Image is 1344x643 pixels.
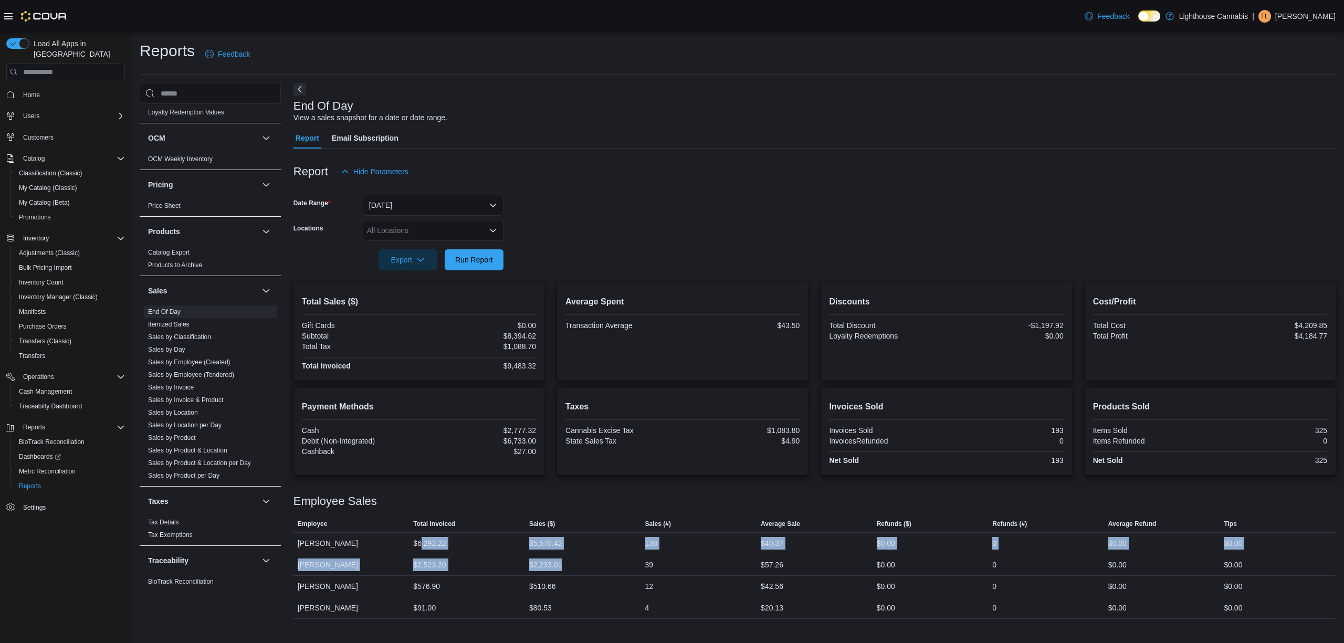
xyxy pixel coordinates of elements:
[10,260,129,275] button: Bulk Pricing Import
[19,110,44,122] button: Users
[19,322,67,331] span: Purchase Orders
[148,261,202,269] a: Products to Archive
[21,11,68,22] img: Cova
[645,558,654,571] div: 39
[148,496,258,507] button: Taxes
[148,333,211,341] a: Sales by Classification
[302,342,417,351] div: Total Tax
[949,456,1064,465] div: 193
[15,465,80,478] a: Metrc Reconciliation
[413,602,436,614] div: $91.00
[10,166,129,181] button: Classification (Classic)
[218,49,250,59] span: Feedback
[29,38,125,59] span: Load All Apps in [GEOGRAPHIC_DATA]
[140,305,281,486] div: Sales
[19,89,44,101] a: Home
[260,554,272,567] button: Traceability
[1093,426,1208,435] div: Items Sold
[15,450,125,463] span: Dashboards
[645,580,654,593] div: 12
[15,261,125,274] span: Bulk Pricing Import
[15,350,49,362] a: Transfers
[19,263,72,272] span: Bulk Pricing Import
[10,464,129,479] button: Metrc Reconciliation
[19,482,41,490] span: Reports
[148,396,223,404] a: Sales by Invoice & Product
[23,234,49,243] span: Inventory
[10,195,129,210] button: My Catalog (Beta)
[19,110,125,122] span: Users
[148,409,198,416] a: Sales by Location
[421,332,536,340] div: $8,394.62
[1212,456,1327,465] div: 325
[15,196,125,209] span: My Catalog (Beta)
[1108,558,1127,571] div: $0.00
[421,321,536,330] div: $0.00
[19,402,82,410] span: Traceabilty Dashboard
[10,435,129,449] button: BioTrack Reconciliation
[413,520,455,528] span: Total Invoiced
[296,128,319,149] span: Report
[529,602,552,614] div: $80.53
[15,276,68,289] a: Inventory Count
[10,384,129,399] button: Cash Management
[298,520,328,528] span: Employee
[413,537,446,550] div: $6,292.22
[15,320,125,333] span: Purchase Orders
[15,385,76,398] a: Cash Management
[293,165,328,178] h3: Report
[140,575,281,592] div: Traceability
[949,437,1064,445] div: 0
[148,421,222,429] a: Sales by Location per Day
[1108,580,1127,593] div: $0.00
[2,500,129,515] button: Settings
[148,320,190,329] span: Itemized Sales
[19,352,45,360] span: Transfers
[1138,10,1160,22] input: Dark Mode
[293,224,323,233] label: Locations
[1258,10,1271,23] div: Theo Lu
[201,44,254,65] a: Feedback
[949,332,1064,340] div: $0.00
[992,558,996,571] div: 0
[529,520,555,528] span: Sales ($)
[15,261,76,274] a: Bulk Pricing Import
[489,226,497,235] button: Open list of options
[529,558,562,571] div: $2,233.01
[148,202,181,210] span: Price Sheet
[148,577,214,586] span: BioTrack Reconciliation
[2,151,129,166] button: Catalog
[829,400,1063,413] h2: Invoices Sold
[421,342,536,351] div: $1,088.70
[19,308,46,316] span: Manifests
[19,278,64,287] span: Inventory Count
[829,332,944,340] div: Loyalty Redemptions
[19,232,53,245] button: Inventory
[10,181,129,195] button: My Catalog (Classic)
[148,472,219,479] a: Sales by Product per Day
[877,580,895,593] div: $0.00
[829,437,944,445] div: InvoicesRefunded
[421,437,536,445] div: $6,733.00
[1108,602,1127,614] div: $0.00
[829,426,944,435] div: Invoices Sold
[2,420,129,435] button: Reports
[15,247,125,259] span: Adjustments (Classic)
[332,128,398,149] span: Email Subscription
[1080,6,1133,27] a: Feedback
[685,437,800,445] div: $4.90
[1212,332,1327,340] div: $4,184.77
[19,337,71,345] span: Transfers (Classic)
[293,100,353,112] h3: End Of Day
[148,446,227,455] span: Sales by Product & Location
[293,199,331,207] label: Date Range
[645,520,671,528] span: Sales (#)
[148,531,193,539] span: Tax Exemptions
[293,554,409,575] div: [PERSON_NAME]
[15,167,87,180] a: Classification (Classic)
[565,296,800,308] h2: Average Spent
[1224,520,1236,528] span: Tips
[529,580,556,593] div: $510.66
[1093,332,1208,340] div: Total Profit
[10,334,129,349] button: Transfers (Classic)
